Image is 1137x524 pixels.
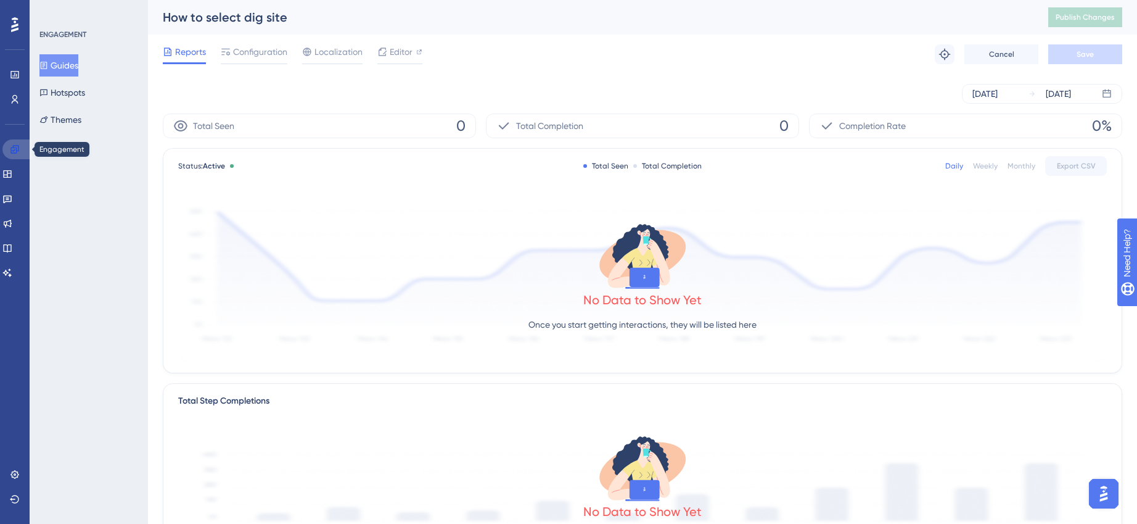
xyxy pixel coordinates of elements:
[972,86,998,101] div: [DATE]
[583,291,702,309] div: No Data to Show Yet
[178,161,225,171] span: Status:
[29,3,77,18] span: Need Help?
[1046,86,1071,101] div: [DATE]
[1048,7,1122,27] button: Publish Changes
[1057,161,1096,171] span: Export CSV
[516,119,583,133] span: Total Completion
[1045,156,1107,176] button: Export CSV
[390,44,413,59] span: Editor
[839,119,906,133] span: Completion Rate
[178,394,269,409] div: Total Step Completions
[973,161,998,171] div: Weekly
[233,44,287,59] span: Configuration
[633,161,702,171] div: Total Completion
[39,54,78,77] button: Guides
[163,9,1017,26] div: How to select dig site
[456,116,466,136] span: 0
[1008,161,1035,171] div: Monthly
[1085,475,1122,512] iframe: UserGuiding AI Assistant Launcher
[314,44,363,59] span: Localization
[945,161,963,171] div: Daily
[583,161,628,171] div: Total Seen
[779,116,789,136] span: 0
[39,30,86,40] div: ENGAGEMENT
[1077,49,1094,59] span: Save
[583,503,702,520] div: No Data to Show Yet
[175,44,206,59] span: Reports
[1056,12,1115,22] span: Publish Changes
[989,49,1014,59] span: Cancel
[1048,44,1122,64] button: Save
[1092,116,1112,136] span: 0%
[528,317,757,332] p: Once you start getting interactions, they will be listed here
[39,109,81,131] button: Themes
[203,162,225,170] span: Active
[39,81,85,104] button: Hotspots
[193,119,234,133] span: Total Seen
[964,44,1038,64] button: Cancel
